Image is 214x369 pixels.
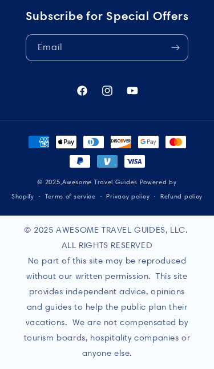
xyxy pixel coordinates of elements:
[106,188,150,206] a: Privacy policy
[26,9,189,24] h2: Subscribe for Special Offers
[160,188,203,206] a: Refund policy
[37,179,138,186] small: © 2025,
[11,179,177,201] a: Powered by Shopify
[45,188,96,206] a: Terms of service
[163,35,188,62] button: Subscribe
[62,179,138,186] a: Awesome Travel Guides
